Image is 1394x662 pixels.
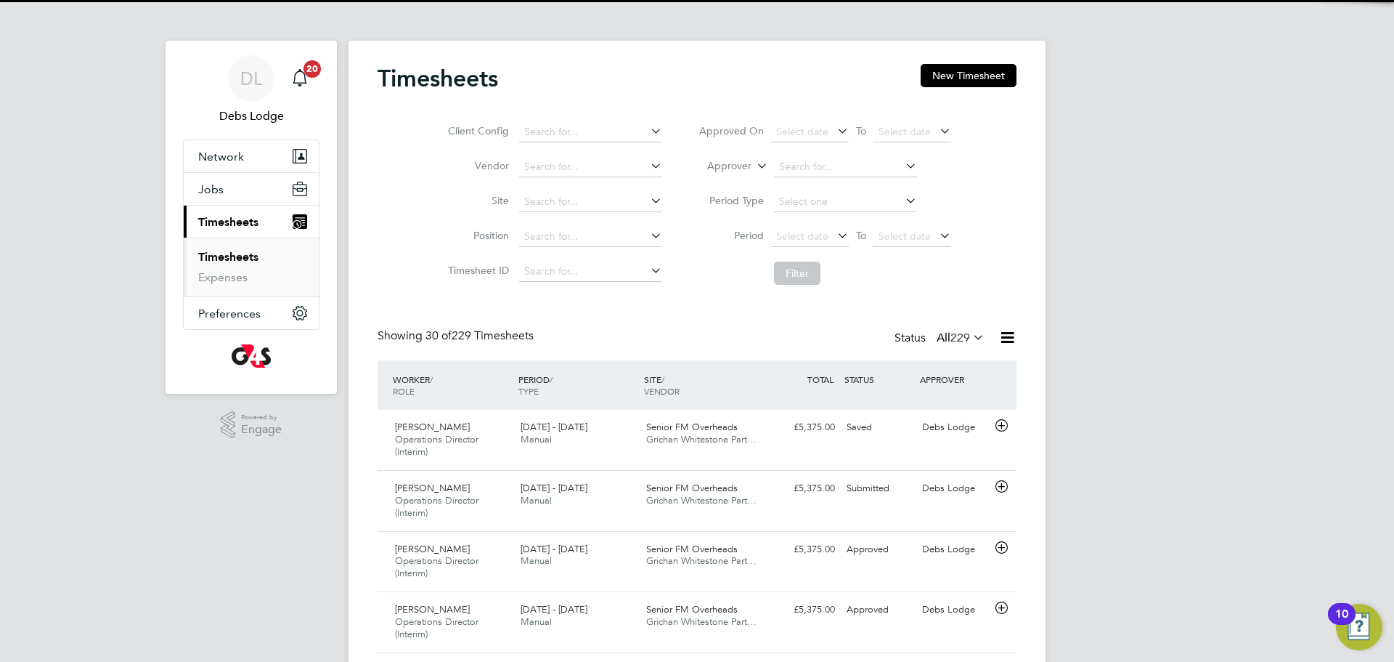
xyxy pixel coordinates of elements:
[184,206,319,238] button: Timesheets
[444,229,509,242] label: Position
[232,344,271,368] img: g4s-logo-retina.png
[519,192,662,212] input: Search for...
[879,230,931,243] span: Select date
[698,229,764,242] label: Period
[444,264,509,277] label: Timesheet ID
[184,140,319,172] button: Network
[521,421,587,433] span: [DATE] - [DATE]
[198,307,261,320] span: Preferences
[646,603,738,615] span: Senior FM Overheads
[444,124,509,137] label: Client Config
[519,157,662,177] input: Search for...
[521,482,587,494] span: [DATE] - [DATE]
[841,598,916,622] div: Approved
[698,194,764,207] label: Period Type
[395,433,478,458] span: Operations Director (Interim)
[916,538,992,562] div: Debs Lodge
[241,424,282,436] span: Engage
[166,41,337,394] nav: Main navigation
[852,121,871,140] span: To
[395,543,470,555] span: [PERSON_NAME]
[395,603,470,615] span: [PERSON_NAME]
[776,125,828,138] span: Select date
[198,150,244,164] span: Network
[393,385,415,397] span: ROLE
[1336,604,1382,650] button: Open Resource Center, 10 new notifications
[183,108,319,125] span: Debs Lodge
[950,331,970,345] span: 229
[841,538,916,562] div: Approved
[841,366,916,392] div: STATUS
[198,215,258,229] span: Timesheets
[894,328,987,349] div: Status
[686,159,751,174] label: Approver
[378,64,498,93] h2: Timesheets
[916,366,992,392] div: APPROVER
[698,124,764,137] label: Approved On
[519,227,662,247] input: Search for...
[646,543,738,555] span: Senior FM Overheads
[395,554,478,579] span: Operations Director (Interim)
[521,543,587,555] span: [DATE] - [DATE]
[807,374,833,385] span: TOTAL
[916,416,992,440] div: Debs Lodge
[765,477,841,501] div: £5,375.00
[221,411,282,439] a: Powered byEngage
[852,226,871,245] span: To
[515,366,640,404] div: PERIOD
[921,64,1016,87] button: New Timesheet
[661,374,664,385] span: /
[444,159,509,172] label: Vendor
[521,603,587,615] span: [DATE] - [DATE]
[395,482,470,494] span: [PERSON_NAME]
[198,270,248,284] a: Expenses
[646,482,738,494] span: Senior FM Overheads
[521,615,552,628] span: Manual
[521,494,552,506] span: Manual
[776,230,828,243] span: Select date
[518,385,539,397] span: TYPE
[198,182,224,196] span: Jobs
[395,615,478,640] span: Operations Director (Interim)
[916,477,992,501] div: Debs Lodge
[378,328,537,344] div: Showing
[841,416,916,440] div: Saved
[521,554,552,567] span: Manual
[444,194,509,207] label: Site
[640,366,766,404] div: SITE
[395,421,470,433] span: [PERSON_NAME]
[425,328,534,343] span: 229 Timesheets
[285,55,314,102] a: 20
[879,125,931,138] span: Select date
[395,494,478,519] span: Operations Director (Interim)
[198,250,258,264] a: Timesheets
[184,297,319,329] button: Preferences
[183,55,319,125] a: DLDebs Lodge
[389,366,515,404] div: WORKER
[521,433,552,445] span: Manual
[937,331,985,345] label: All
[646,421,738,433] span: Senior FM Overheads
[303,60,321,78] span: 20
[425,328,452,343] span: 30 of
[646,615,757,628] span: Grichan Whitestone Part…
[1335,614,1348,633] div: 10
[774,157,917,177] input: Search for...
[765,538,841,562] div: £5,375.00
[774,262,820,285] button: Filter
[841,477,916,501] div: Submitted
[519,262,662,282] input: Search for...
[430,374,433,385] span: /
[519,122,662,142] input: Search for...
[184,238,319,296] div: Timesheets
[550,374,553,385] span: /
[774,192,917,212] input: Select one
[646,433,757,445] span: Grichan Whitestone Part…
[646,554,757,567] span: Grichan Whitestone Part…
[241,411,282,424] span: Powered by
[183,344,319,368] a: Go to home page
[916,598,992,622] div: Debs Lodge
[765,598,841,622] div: £5,375.00
[644,385,680,397] span: VENDOR
[240,69,262,88] span: DL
